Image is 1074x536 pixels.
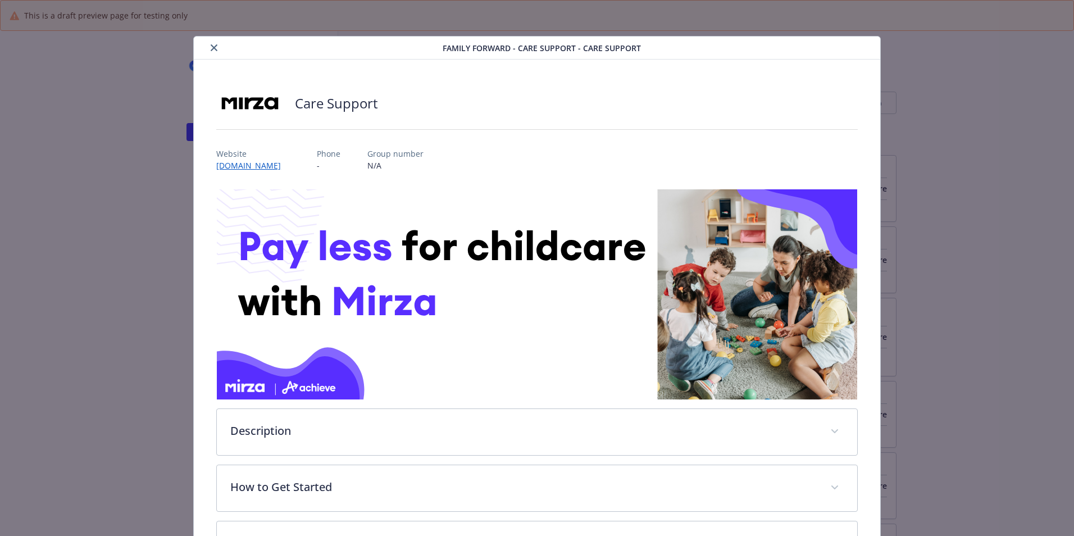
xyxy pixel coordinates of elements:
h2: Care Support [295,94,378,113]
a: [DOMAIN_NAME] [216,160,290,171]
div: Description [217,409,857,455]
button: close [207,41,221,54]
img: banner [217,189,857,399]
p: Group number [367,148,424,160]
p: How to Get Started [230,479,817,496]
span: Family Forward - Care Support - Care Support [443,42,641,54]
img: HeyMirza, Inc. [216,87,284,120]
p: Phone [317,148,340,160]
p: - [317,160,340,171]
div: How to Get Started [217,465,857,511]
p: Website [216,148,290,160]
p: Description [230,423,817,439]
p: N/A [367,160,424,171]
